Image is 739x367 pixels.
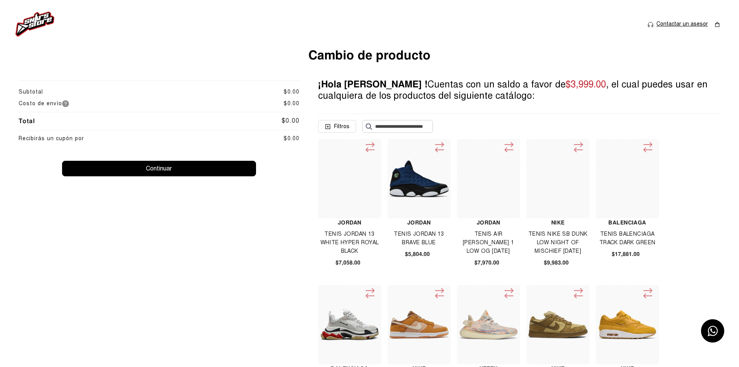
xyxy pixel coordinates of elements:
[566,78,606,90] span: $3,999.00
[19,100,69,107] span: Costo de envío
[474,259,499,267] span: $7,970.00
[405,250,430,258] span: $5,804.00
[16,12,54,37] img: logo
[318,218,381,227] h4: Jordan
[596,230,659,247] h4: Tenis Balenciaga Track Dark Green
[320,295,380,355] img: Tenis Balenciaga Triple S Black White Red
[598,295,658,355] img: Tenis Nike Air Max 1 Jewel Mineral Yellow
[389,311,449,339] img: Tenis Nike Dunk Low Se Teddy Bear Praline
[526,230,590,256] h4: Tenis Nike Sb Dunk Low Night Of Mischief [DATE]
[318,78,427,90] span: ¡Hola [PERSON_NAME] !
[284,100,299,107] span: $0.00
[714,21,720,28] img: shopping
[544,259,569,267] span: $9,983.00
[389,160,449,197] img: Tenis Jordan 13 Brave Blue
[388,230,451,247] h4: Tenis Jordan 13 Brave Blue
[656,20,708,28] a: Contactar un asesor
[612,250,640,258] span: $17,881.00
[598,163,658,195] img: Tenis Balenciaga Track Dark Green
[19,89,43,96] span: Subtotal
[334,122,350,130] span: Filtros
[526,218,590,227] h4: Nike
[457,230,520,256] h4: Tenis Air [PERSON_NAME] 1 Low Og [DATE]
[457,218,520,227] h4: Jordan
[459,295,519,355] img: Tenis Yeezy Boost 350 V2 Mx Oat
[19,48,720,63] p: Cambio de producto
[366,123,372,130] img: Buscar
[320,160,380,198] img: Tenis Jordan 13 White Hyper Royal Black
[528,149,588,209] img: Tenis Nike Sb Dunk Low Night Of Mischief Halloween
[284,135,299,142] span: $0.00
[19,117,35,125] b: Total
[318,230,381,256] h4: Tenis Jordan 13 White Hyper Royal Black
[284,89,299,96] span: $0.00
[325,123,331,130] img: filtrar
[318,79,720,101] p: Cuentas con un saldo a favor de , el cual puedes usar en cualquiera de los productos del siguient...
[19,135,84,142] span: Recibirás un cupón por
[318,120,356,133] button: Filtros
[528,311,588,338] img: Tenis Nike Sb Dunk Low Reese Forbes Wheat
[336,259,360,267] span: $7,058.00
[19,117,299,125] div: $0.00
[62,161,256,176] button: Continuar
[596,218,659,227] h4: Balenciaga
[388,218,451,227] h4: Jordan
[459,166,519,192] img: Tenis Air Jordan 1 Low Og Chinese New Year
